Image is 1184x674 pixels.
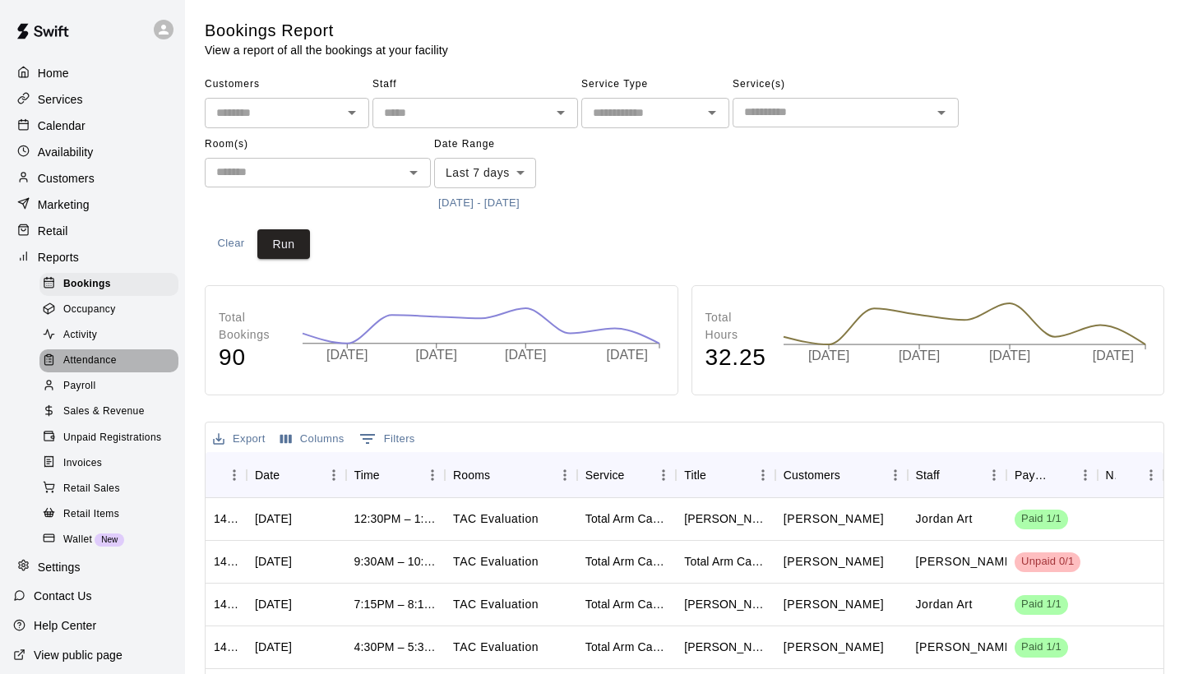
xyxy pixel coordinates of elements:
[255,452,280,498] div: Date
[908,452,1007,498] div: Staff
[784,510,884,528] p: Ernest Guevara
[38,144,94,160] p: Availability
[38,196,90,213] p: Marketing
[585,639,668,655] div: Total Arm Care Evaluation (Ages 13+)
[883,463,908,487] button: Menu
[280,464,303,487] button: Sort
[416,348,457,362] tspan: [DATE]
[39,450,185,476] a: Invoices
[38,91,83,108] p: Services
[13,245,172,270] a: Reports
[13,219,172,243] a: Retail
[205,229,257,260] button: Clear
[39,273,178,296] div: Bookings
[549,101,572,124] button: Open
[434,191,524,216] button: [DATE] - [DATE]
[840,464,863,487] button: Sort
[354,596,437,612] div: 7:15PM – 8:15PM
[705,309,766,344] p: Total Hours
[453,553,539,570] p: TAC Evaluation
[13,113,172,138] a: Calendar
[1015,452,1049,498] div: Payment
[38,65,69,81] p: Home
[63,404,145,420] span: Sales & Revenue
[1015,511,1068,527] span: Paid 1/1
[34,647,123,663] p: View public page
[63,532,92,548] span: Wallet
[63,430,161,446] span: Unpaid Registrations
[38,118,86,134] p: Calendar
[705,344,766,372] h4: 32.25
[585,452,625,498] div: Service
[1006,452,1097,498] div: Payment
[453,452,490,498] div: Rooms
[13,61,172,85] a: Home
[39,271,185,297] a: Bookings
[453,510,539,528] p: TAC Evaluation
[63,276,111,293] span: Bookings
[214,464,237,487] button: Sort
[276,427,349,452] button: Select columns
[39,503,178,526] div: Retail Items
[346,452,446,498] div: Time
[625,464,648,487] button: Sort
[434,158,536,188] div: Last 7 days
[219,344,285,372] h4: 90
[445,452,577,498] div: Rooms
[684,639,767,655] div: Connor Clarke
[214,596,238,612] div: 1426523
[585,553,668,570] div: Total Arm Care Evaluation (Ages 13+)
[354,510,437,527] div: 12:30PM – 1:30PM
[1098,452,1163,498] div: Notes
[63,455,102,472] span: Invoices
[13,140,172,164] a: Availability
[380,464,403,487] button: Sort
[607,348,648,362] tspan: [DATE]
[581,72,729,98] span: Service Type
[13,166,172,191] a: Customers
[775,452,908,498] div: Customers
[13,87,172,112] a: Services
[214,639,238,655] div: 1426037
[930,101,953,124] button: Open
[39,501,185,527] a: Retail Items
[490,464,513,487] button: Sort
[13,555,172,579] a: Settings
[420,463,445,487] button: Menu
[39,452,178,475] div: Invoices
[402,161,425,184] button: Open
[1015,554,1080,570] span: Unpaid 0/1
[989,349,1030,363] tspan: [DATE]
[39,400,178,423] div: Sales & Revenue
[13,192,172,217] div: Marketing
[577,452,677,498] div: Service
[1093,349,1134,363] tspan: [DATE]
[39,297,185,322] a: Occupancy
[38,170,95,187] p: Customers
[453,639,539,656] p: TAC Evaluation
[39,427,178,450] div: Unpaid Registrations
[255,639,292,655] div: Thu, Sep 18, 2025
[354,639,437,655] div: 4:30PM – 5:30PM
[651,463,676,487] button: Menu
[1015,597,1068,612] span: Paid 1/1
[808,349,849,363] tspan: [DATE]
[1106,452,1116,498] div: Notes
[39,298,178,321] div: Occupancy
[684,452,706,498] div: Title
[63,353,117,369] span: Attendance
[63,302,116,318] span: Occupancy
[982,463,1006,487] button: Menu
[39,478,178,501] div: Retail Sales
[205,20,448,42] h5: Bookings Report
[372,72,578,98] span: Staff
[1139,463,1163,487] button: Menu
[585,596,668,612] div: Total Arm Care Evaluation (Ages 13+)
[39,323,185,349] a: Activity
[553,463,577,487] button: Menu
[39,375,178,398] div: Payroll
